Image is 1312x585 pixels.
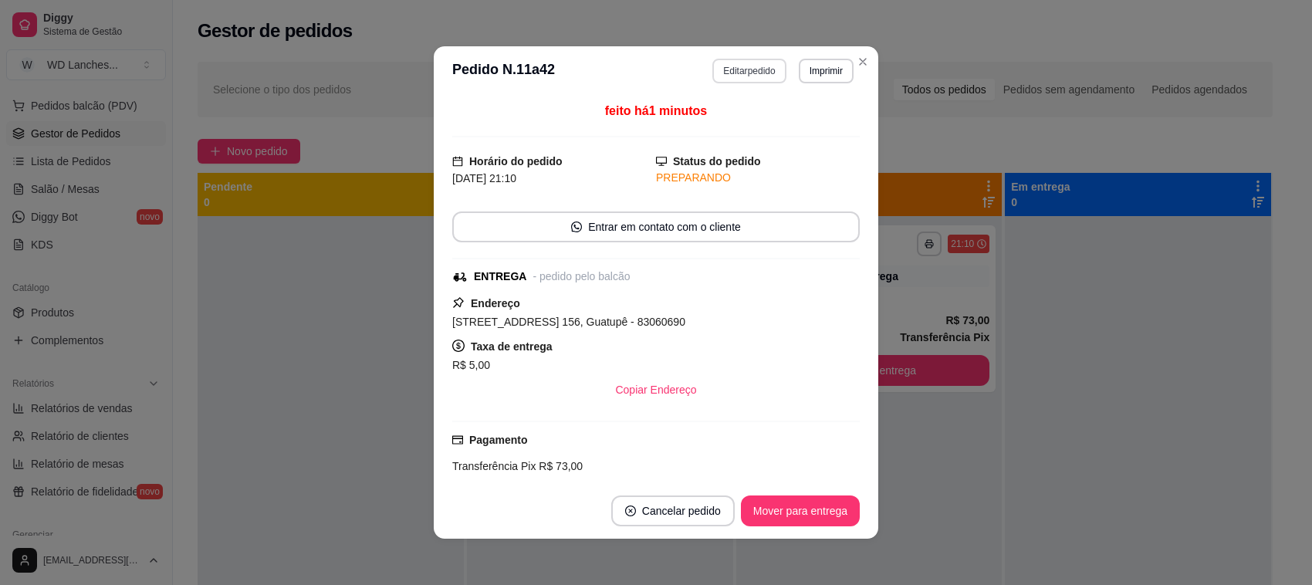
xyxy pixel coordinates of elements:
[452,172,516,184] span: [DATE] 21:10
[469,434,527,446] strong: Pagamento
[474,269,526,285] div: ENTREGA
[625,506,636,516] span: close-circle
[533,269,630,285] div: - pedido pelo balcão
[603,374,708,405] button: Copiar Endereço
[452,296,465,309] span: pushpin
[452,340,465,352] span: dollar
[452,435,463,445] span: credit-card
[799,59,854,83] button: Imprimir
[452,59,555,83] h3: Pedido N. 11a42
[452,316,685,328] span: [STREET_ADDRESS] 156, Guatupê - 83060690
[469,155,563,167] strong: Horário do pedido
[471,340,553,353] strong: Taxa de entrega
[850,49,875,74] button: Close
[712,59,786,83] button: Editarpedido
[471,297,520,309] strong: Endereço
[656,170,860,186] div: PREPARANDO
[452,211,860,242] button: whats-appEntrar em contato com o cliente
[656,156,667,167] span: desktop
[673,155,761,167] strong: Status do pedido
[571,221,582,232] span: whats-app
[452,156,463,167] span: calendar
[452,359,490,371] span: R$ 5,00
[611,495,735,526] button: close-circleCancelar pedido
[741,495,860,526] button: Mover para entrega
[605,104,707,117] span: feito há 1 minutos
[452,460,536,472] span: Transferência Pix
[536,460,583,472] span: R$ 73,00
